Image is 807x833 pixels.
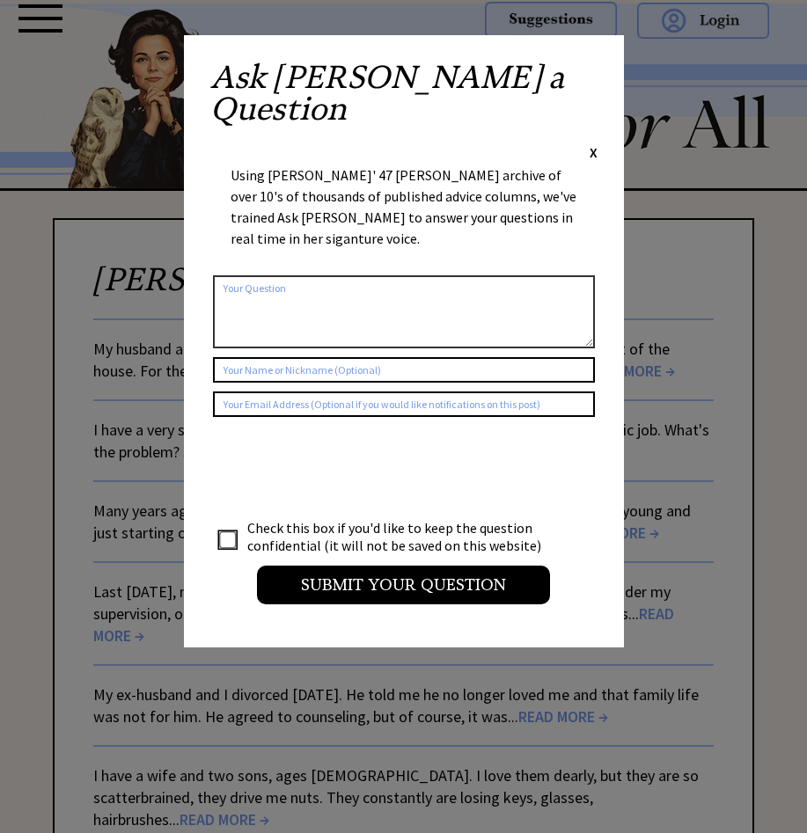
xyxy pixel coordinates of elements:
input: Your Name or Nickname (Optional) [213,357,595,383]
iframe: reCAPTCHA [213,435,481,503]
h2: Ask [PERSON_NAME] a Question [210,62,598,142]
input: Your Email Address (Optional if you would like notifications on this post) [213,391,595,417]
span: X [590,143,598,161]
input: Submit your Question [257,566,550,604]
div: Using [PERSON_NAME]' 47 [PERSON_NAME] archive of over 10's of thousands of published advice colum... [231,164,577,267]
td: Check this box if you'd like to keep the question confidential (it will not be saved on this webs... [246,518,558,555]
